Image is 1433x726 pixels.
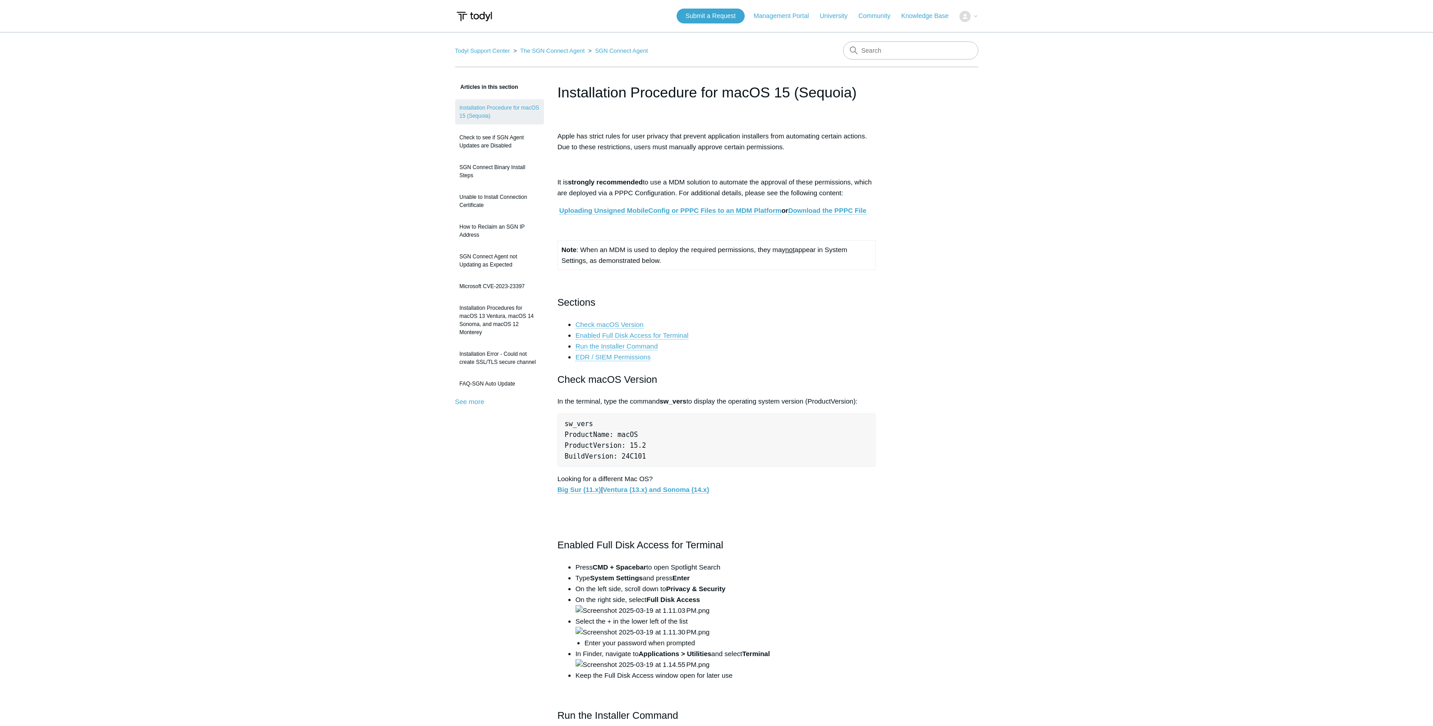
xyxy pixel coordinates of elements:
[559,207,782,215] a: Uploading Unsigned MobileConfig or PPPC Files to an MDM Platform
[511,47,586,54] li: The SGN Connect Agent
[559,207,866,215] strong: or
[558,414,876,467] pre: sw_vers ProductName: macOS ProductVersion: 15.2 BuildVersion: 24C101
[455,159,544,184] a: SGN Connect Binary Install Steps
[785,246,795,253] span: not
[673,574,690,582] strong: Enter
[558,82,876,103] h1: Installation Procedure for macOS 15 (Sequoia)
[858,11,899,21] a: Community
[901,11,958,21] a: Knowledge Base
[455,218,544,244] a: How to Reclaim an SGN IP Address
[590,574,643,582] strong: System Settings
[639,650,711,657] strong: Applications > Utilities
[593,563,646,571] strong: CMD + Spacebar
[455,398,484,405] a: See more
[603,486,709,494] a: Ventura (13.x) and Sonoma (14.x)
[576,670,876,681] li: Keep the Full Disk Access window open for later use
[562,246,576,253] strong: Note
[576,342,658,350] a: Run the Installer Command
[576,627,710,638] img: Screenshot 2025-03-19 at 1.11.30 PM.png
[677,9,745,23] a: Submit a Request
[455,345,544,371] a: Installation Error - Could not create SSL/TLS secure channel
[455,278,544,295] a: Microsoft CVE-2023-23397
[558,131,876,152] p: Apple has strict rules for user privacy that prevent application installers from automating certa...
[646,596,700,603] strong: Full Disk Access
[558,241,875,270] td: : When an MDM is used to deploy the required permissions, they may appear in System Settings, as ...
[754,11,818,21] a: Management Portal
[455,47,510,54] a: Todyl Support Center
[659,397,686,405] strong: sw_vers
[576,321,644,329] a: Check macOS Version
[576,584,876,594] li: On the left side, scroll down to
[558,486,601,494] a: Big Sur (11.x)
[455,299,544,341] a: Installation Procedures for macOS 13 Ventura, macOS 14 Sonoma, and macOS 12 Monterey
[455,375,544,392] a: FAQ-SGN Auto Update
[666,585,726,593] strong: Privacy & Security
[455,99,544,124] a: Installation Procedure for macOS 15 (Sequoia)
[820,11,856,21] a: University
[576,594,876,616] li: On the right side, select
[558,177,876,198] p: It is to use a MDM solution to automate the approval of these permissions, which are deployed via...
[568,178,643,186] strong: strongly recommended
[455,47,512,54] li: Todyl Support Center
[576,659,710,670] img: Screenshot 2025-03-19 at 1.14.55 PM.png
[788,207,866,215] a: Download the PPPC File
[576,573,876,584] li: Type and press
[558,372,876,387] h2: Check macOS Version
[586,47,648,54] li: SGN Connect Agent
[520,47,585,54] a: The SGN Connect Agent
[558,396,876,407] p: In the terminal, type the command to display the operating system version (ProductVersion):
[742,650,769,657] strong: Terminal
[576,353,651,361] a: EDR / SIEM Permissions
[585,638,876,648] li: Enter your password when prompted
[455,129,544,154] a: Check to see if SGN Agent Updates are Disabled
[558,537,876,553] h2: Enabled Full Disk Access for Terminal
[576,616,876,648] li: Select the + in the lower left of the list
[455,8,493,25] img: Todyl Support Center Help Center home page
[455,84,518,90] span: Articles in this section
[576,331,689,340] a: Enabled Full Disk Access for Terminal
[558,294,876,310] h2: Sections
[576,605,710,616] img: Screenshot 2025-03-19 at 1.11.03 PM.png
[576,648,876,670] li: In Finder, navigate to and select
[576,562,876,573] li: Press to open Spotlight Search
[455,248,544,273] a: SGN Connect Agent not Updating as Expected
[455,188,544,214] a: Unable to Install Connection Certificate
[558,708,876,723] h2: Run the Installer Command
[595,47,648,54] a: SGN Connect Agent
[558,473,876,495] p: Looking for a different Mac OS? |
[843,41,978,60] input: Search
